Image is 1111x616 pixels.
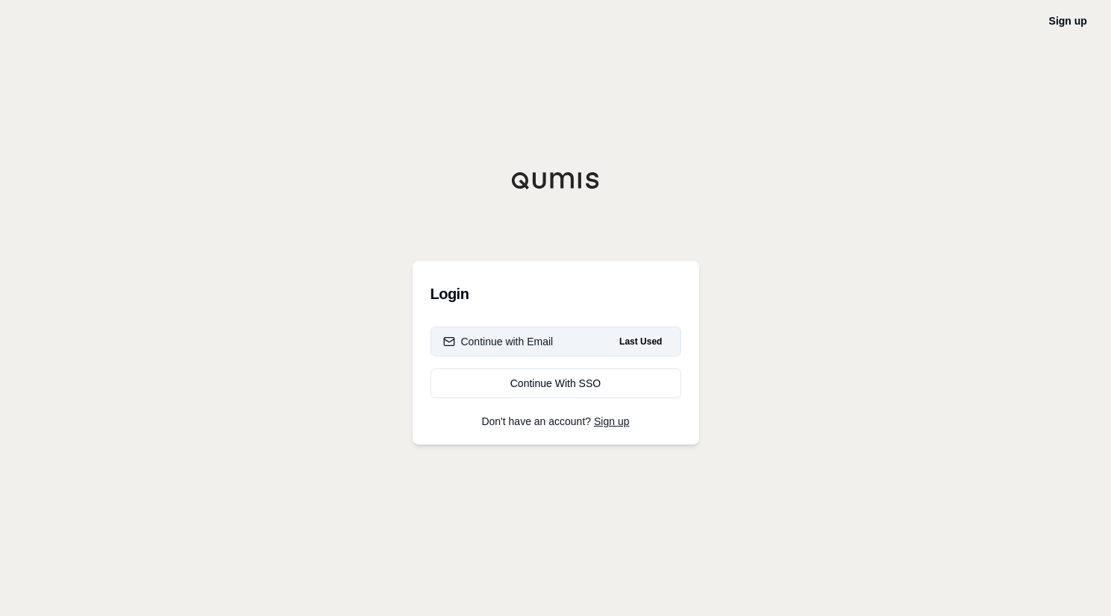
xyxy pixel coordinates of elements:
div: Continue With SSO [443,376,669,391]
a: Sign up [594,415,629,427]
div: Continue with Email [443,334,554,349]
a: Sign up [1049,15,1087,27]
a: Continue With SSO [431,368,681,398]
img: Qumis [511,172,601,189]
p: Don't have an account? [431,416,681,427]
button: Continue with EmailLast Used [431,327,681,356]
span: Last Used [613,333,668,351]
h3: Login [431,279,681,309]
